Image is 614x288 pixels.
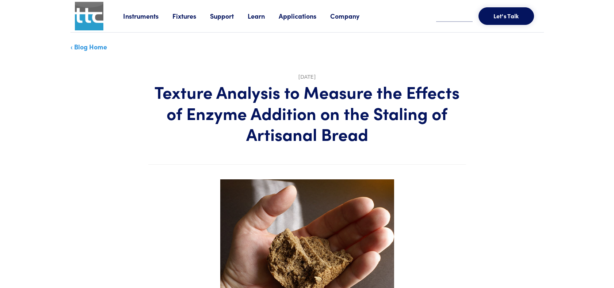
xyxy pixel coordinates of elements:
h1: Texture Analysis to Measure the Effects of Enzyme Addition on the Staling of Artisanal Bread [148,81,466,145]
button: Let's Talk [478,7,534,25]
a: Learn [248,11,279,20]
a: Instruments [123,11,172,20]
time: [DATE] [298,74,316,80]
a: Applications [279,11,330,20]
img: ttc_logo_1x1_v1.0.png [75,2,103,30]
a: Support [210,11,248,20]
a: Fixtures [172,11,210,20]
a: Company [330,11,373,20]
a: ‹ Blog Home [70,42,107,51]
